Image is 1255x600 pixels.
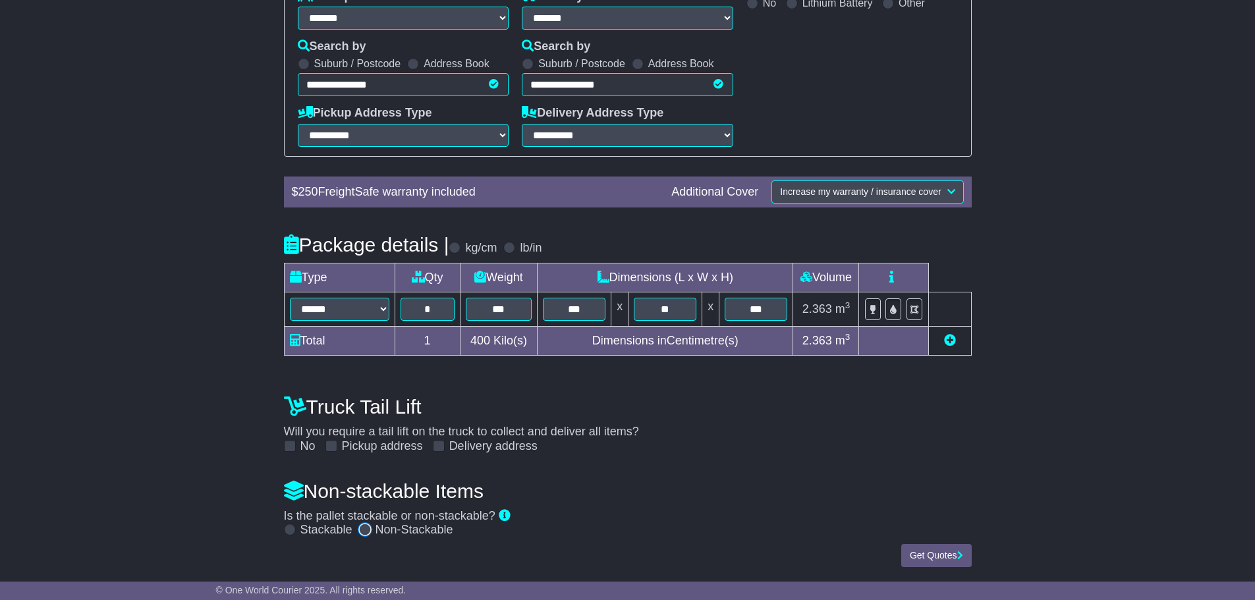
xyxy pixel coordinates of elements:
span: Increase my warranty / insurance cover [780,186,941,197]
label: Pickup address [342,439,423,454]
label: Address Book [648,57,714,70]
h4: Package details | [284,234,449,256]
td: x [611,292,628,326]
span: © One World Courier 2025. All rights reserved. [216,585,406,595]
sup: 3 [845,332,851,342]
h4: Truck Tail Lift [284,396,972,418]
div: Additional Cover [665,185,765,200]
td: x [702,292,719,326]
label: Suburb / Postcode [538,57,625,70]
span: Is the pallet stackable or non-stackable? [284,509,495,522]
td: Type [284,263,395,292]
label: Pickup Address Type [298,106,432,121]
button: Get Quotes [901,544,972,567]
label: Search by [522,40,590,54]
label: kg/cm [465,241,497,256]
span: m [835,302,851,315]
span: 2.363 [802,334,832,347]
label: Address Book [424,57,489,70]
td: Volume [793,263,859,292]
label: lb/in [520,241,542,256]
sup: 3 [845,300,851,310]
h4: Non-stackable Items [284,480,972,502]
label: Stackable [300,523,352,537]
td: Weight [460,263,537,292]
td: Kilo(s) [460,326,537,355]
label: Non-Stackable [376,523,453,537]
span: 250 [298,185,318,198]
label: Search by [298,40,366,54]
td: Dimensions (L x W x H) [538,263,793,292]
button: Increase my warranty / insurance cover [771,180,963,204]
td: 1 [395,326,460,355]
div: $ FreightSafe warranty included [285,185,665,200]
td: Qty [395,263,460,292]
span: 2.363 [802,302,832,315]
td: Dimensions in Centimetre(s) [538,326,793,355]
div: Will you require a tail lift on the truck to collect and deliver all items? [277,389,978,454]
td: Total [284,326,395,355]
span: m [835,334,851,347]
label: Delivery Address Type [522,106,663,121]
label: Delivery address [449,439,538,454]
label: Suburb / Postcode [314,57,401,70]
label: No [300,439,316,454]
a: Add new item [944,334,956,347]
span: 400 [470,334,490,347]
